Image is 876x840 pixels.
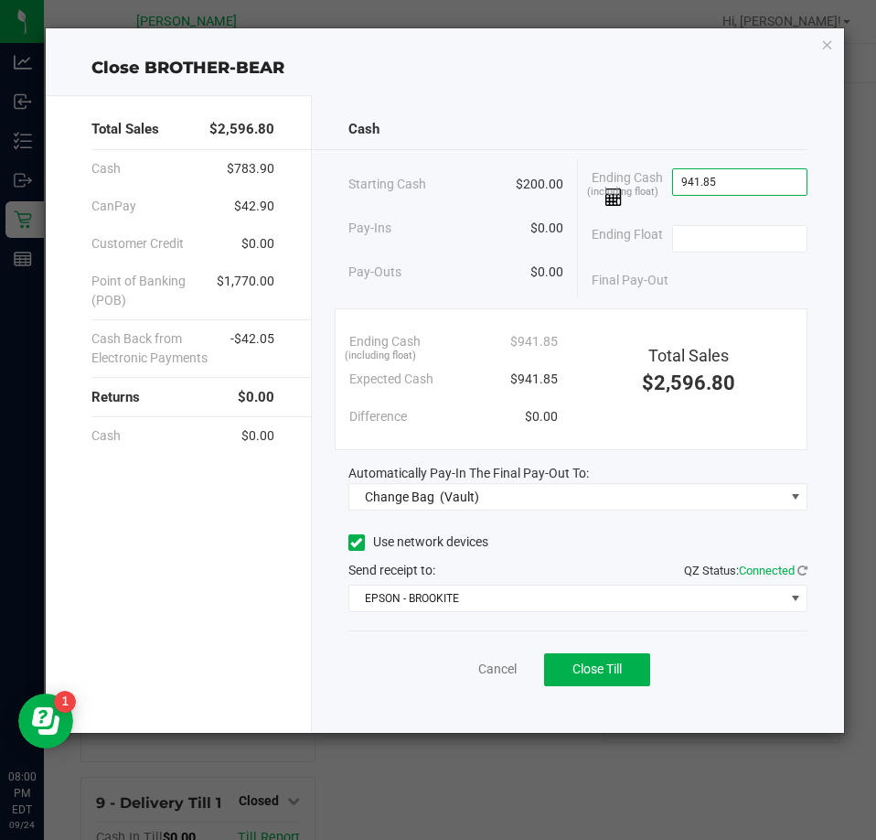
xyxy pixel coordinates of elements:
[592,271,668,290] span: Final Pay-Out
[478,660,517,679] a: Cancel
[91,426,121,446] span: Cash
[544,653,650,686] button: Close Till
[530,263,563,282] span: $0.00
[684,564,807,577] span: QZ Status:
[91,159,121,178] span: Cash
[241,234,274,253] span: $0.00
[510,370,558,389] span: $941.85
[348,533,488,552] label: Use network devices
[592,225,663,253] span: Ending Float
[349,370,433,389] span: Expected Cash
[516,175,563,194] span: $200.00
[348,119,379,140] span: Cash
[348,466,589,480] span: Automatically Pay-In The Final Pay-Out To:
[217,272,274,310] span: $1,770.00
[739,564,795,577] span: Connected
[349,407,407,426] span: Difference
[348,175,426,194] span: Starting Cash
[530,219,563,238] span: $0.00
[54,691,76,713] iframe: Resource center unread badge
[230,329,274,368] span: -$42.05
[642,372,735,394] span: $2,596.80
[510,332,558,351] span: $941.85
[18,694,73,748] iframe: Resource center
[91,378,274,417] div: Returns
[234,197,274,216] span: $42.90
[525,407,558,426] span: $0.00
[46,56,845,81] div: Close BROTHER-BEAR
[348,263,401,282] span: Pay-Outs
[348,219,391,238] span: Pay-Ins
[349,586,784,611] span: EPSON - BROOKITE
[91,234,184,253] span: Customer Credit
[209,119,274,140] span: $2,596.80
[440,490,479,504] span: (Vault)
[349,332,421,351] span: Ending Cash
[345,349,416,364] span: (including float)
[91,329,230,368] span: Cash Back from Electronic Payments
[572,662,622,676] span: Close Till
[348,563,435,577] span: Send receipt to:
[91,197,136,216] span: CanPay
[238,387,274,408] span: $0.00
[365,490,434,504] span: Change Bag
[592,168,671,207] span: Ending Cash
[227,159,274,178] span: $783.90
[91,272,217,310] span: Point of Banking (POB)
[241,426,274,446] span: $0.00
[648,346,729,365] span: Total Sales
[91,119,159,140] span: Total Sales
[587,185,658,200] span: (including float)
